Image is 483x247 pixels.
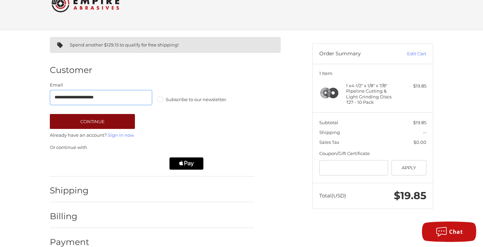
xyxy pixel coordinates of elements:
span: Shipping [319,130,340,135]
span: Total (USD) [319,192,346,199]
iframe: PayPal-paypal [48,157,102,170]
button: Continue [50,114,135,129]
iframe: PayPal-paylater [108,157,163,170]
span: $19.85 [394,189,426,202]
span: $0.00 [414,139,426,145]
a: Edit Cart [392,51,426,57]
span: Spend another $129.15 to qualify for free shipping! [70,42,179,47]
span: Subtotal [319,120,338,125]
span: -- [423,130,426,135]
h4: 1 x 4-1/2" x 1/8" x 7/8" Pipeline Cutting & Light Grinding Discs T27 - 10 Pack [346,83,398,105]
h3: 1 Item [319,71,426,76]
button: Chat [422,222,476,242]
h2: Shipping [50,185,89,196]
h2: Billing [50,211,89,222]
label: Email [50,82,152,89]
h2: Customer [50,65,92,75]
a: Sign in now [108,132,134,138]
div: $19.85 [400,83,426,90]
p: Or continue with [50,144,254,151]
button: Apply [391,160,426,175]
span: $19.85 [413,120,426,125]
span: Chat [449,228,463,235]
span: Sales Tax [319,139,339,145]
span: Subscribe to our newsletter. [166,97,227,102]
input: Gift Certificate or Coupon Code [319,160,388,175]
h3: Order Summary [319,51,392,57]
p: Already have an account? [50,132,254,139]
div: Coupon/Gift Certificate [319,150,426,157]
